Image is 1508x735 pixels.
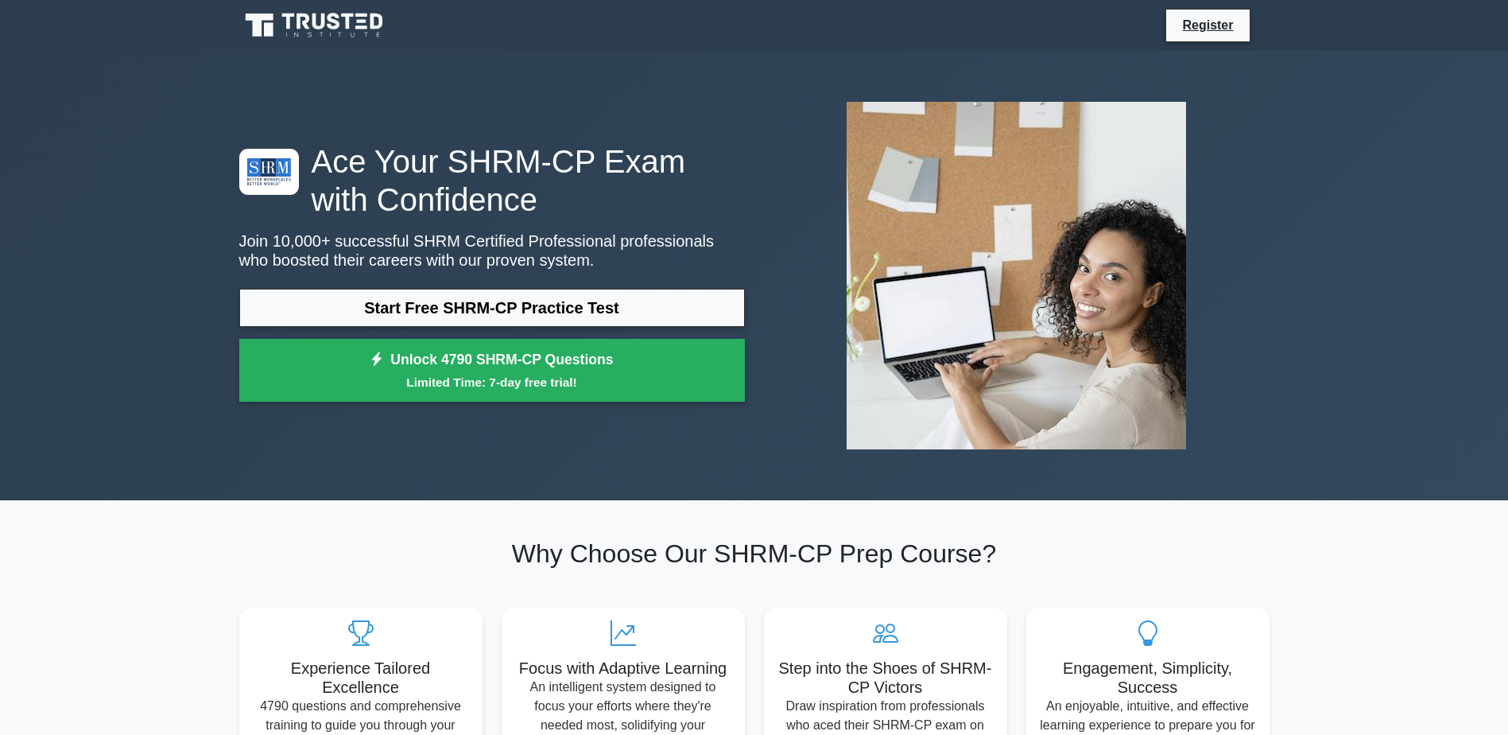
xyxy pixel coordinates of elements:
[239,539,1270,569] h2: Why Choose Our SHRM-CP Prep Course?
[514,659,732,678] h5: Focus with Adaptive Learning
[239,289,745,327] a: Start Free SHRM-CP Practice Test
[1039,659,1257,697] h5: Engagement, Simplicity, Success
[777,659,994,697] h5: Step into the Shoes of SHRM-CP Victors
[1173,15,1242,35] a: Register
[239,231,745,270] p: Join 10,000+ successful SHRM Certified Professional professionals who boosted their careers with ...
[239,339,745,402] a: Unlock 4790 SHRM-CP QuestionsLimited Time: 7-day free trial!
[259,373,725,391] small: Limited Time: 7-day free trial!
[239,142,745,219] h1: Ace Your SHRM-CP Exam with Confidence
[252,659,470,697] h5: Experience Tailored Excellence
